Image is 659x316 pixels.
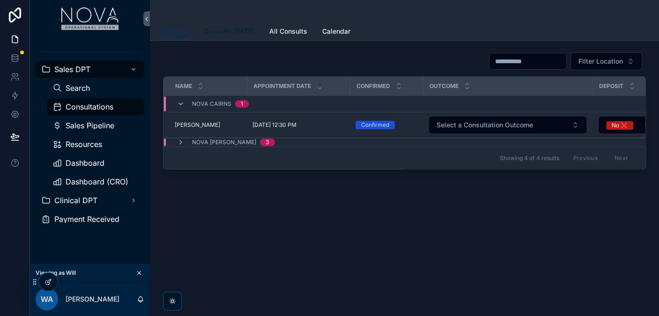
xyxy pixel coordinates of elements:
[578,57,623,66] span: Filter Location
[41,294,53,305] span: WA
[361,121,389,129] div: Confirmed
[36,192,144,209] a: Clinical DPT
[355,121,417,129] a: Confirmed
[252,121,344,129] a: [DATE] 12:30 PM
[429,82,459,90] span: Outcome
[269,27,307,36] span: All Consults
[54,66,90,73] span: Sales DPT
[570,52,642,70] button: Select Button
[66,103,113,110] span: Consultations
[204,27,254,36] span: Consults [DATE]
[192,139,256,146] span: Nova [PERSON_NAME]
[47,154,144,171] a: Dashboard
[66,294,119,304] p: [PERSON_NAME]
[47,136,144,153] a: Resources
[175,82,192,90] span: Name
[429,116,587,134] a: Select Button
[269,23,307,42] a: All Consults
[54,197,97,204] span: Clinical DPT
[241,100,243,108] div: 1
[192,100,231,108] span: Nova Cairns
[54,215,119,223] span: Payment Received
[36,211,144,228] a: Payment Received
[36,61,144,78] a: Sales DPT
[61,7,119,30] img: App logo
[252,121,296,129] span: [DATE] 12:30 PM
[322,27,350,36] span: Calendar
[66,159,104,167] span: Dashboard
[599,82,623,90] span: Deposit
[47,117,144,134] a: Sales Pipeline
[175,121,241,129] a: [PERSON_NAME]
[66,84,90,92] span: Search
[161,27,189,36] span: Consults
[437,120,533,130] span: Select a Consultation Outcome
[161,23,189,41] a: Consults
[322,23,350,42] a: Calendar
[47,80,144,96] a: Search
[356,82,390,90] span: Confirmed
[598,116,659,134] a: Select Button
[66,122,114,129] span: Sales Pipeline
[253,82,311,90] span: Appointment Date
[204,23,254,42] a: Consults [DATE]
[66,178,128,185] span: Dashboard (CRO)
[47,98,144,115] a: Consultations
[612,121,628,130] div: No ❌
[47,173,144,190] a: Dashboard (CRO)
[429,117,586,133] button: Select Button
[599,117,658,133] button: Select Button
[499,154,559,162] span: Showing 4 of 4 results
[30,37,150,240] div: scrollable content
[66,140,102,148] span: Resources
[36,269,76,277] span: Viewing as Will
[266,139,269,146] div: 3
[175,121,220,129] span: [PERSON_NAME]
